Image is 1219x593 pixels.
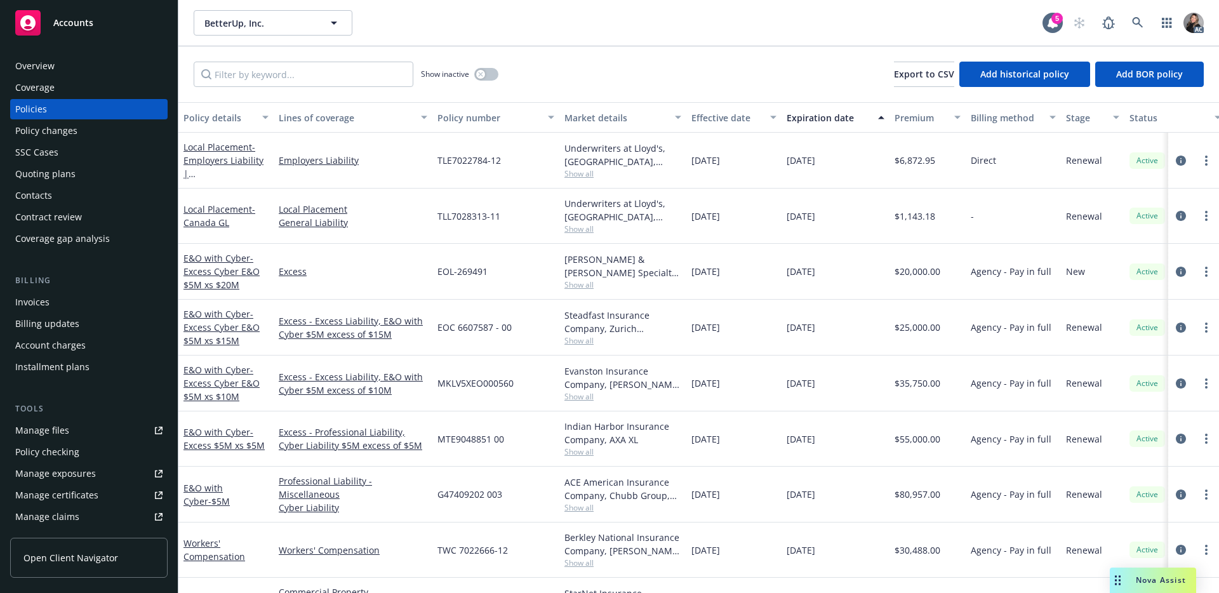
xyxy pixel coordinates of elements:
span: BetterUp, Inc. [204,17,314,30]
div: Invoices [15,292,50,312]
div: Premium [895,111,947,124]
span: Export to CSV [894,68,954,80]
div: Billing method [971,111,1042,124]
div: 5 [1051,13,1063,24]
span: Active [1135,433,1160,444]
button: Effective date [686,102,782,133]
button: Add BOR policy [1095,62,1204,87]
div: Drag to move [1110,568,1126,593]
div: Policies [15,99,47,119]
a: more [1199,153,1214,168]
span: - Excess Cyber E&O $5M xs $10M [183,364,260,403]
div: Contract review [15,207,82,227]
span: $30,488.00 [895,543,940,557]
a: General Liability [279,216,427,229]
div: Indian Harbor Insurance Company, AXA XL [564,420,681,446]
span: MTE9048851 00 [437,432,504,446]
a: Manage claims [10,507,168,527]
a: E&O with Cyber [183,308,260,347]
a: Local Placement [183,203,255,229]
span: [DATE] [691,154,720,167]
div: Policy details [183,111,255,124]
a: Excess - Professional Liability, Cyber Liability $5M excess of $5M [279,425,427,452]
a: more [1199,320,1214,335]
span: TLE7022784-12 [437,154,501,167]
a: Professional Liability - Miscellaneous [279,474,427,501]
span: Direct [971,154,996,167]
span: Show all [564,391,681,402]
span: EOL-269491 [437,265,488,278]
span: $35,750.00 [895,376,940,390]
span: TWC 7022666-12 [437,543,508,557]
span: Active [1135,155,1160,166]
a: Manage exposures [10,463,168,484]
div: Billing updates [15,314,79,334]
span: [DATE] [691,265,720,278]
span: Show all [564,502,681,513]
div: Underwriters at Lloyd's, [GEOGRAPHIC_DATA], [PERSON_NAME] of [GEOGRAPHIC_DATA], Berkley Technolog... [564,197,681,223]
a: more [1199,376,1214,391]
button: Premium [889,102,966,133]
span: - Excess Cyber E&O $5M xs $20M [183,252,260,291]
div: Manage claims [15,507,79,527]
button: Expiration date [782,102,889,133]
span: [DATE] [787,376,815,390]
a: Coverage gap analysis [10,229,168,249]
span: [DATE] [691,376,720,390]
span: Add BOR policy [1116,68,1183,80]
div: Coverage [15,77,55,98]
span: Renewal [1066,488,1102,501]
span: [DATE] [787,432,815,446]
span: $80,957.00 [895,488,940,501]
div: Policy number [437,111,540,124]
span: $1,143.18 [895,210,935,223]
span: [DATE] [787,210,815,223]
button: Stage [1061,102,1124,133]
span: Open Client Navigator [23,551,118,564]
a: Workers' Compensation [183,537,245,563]
span: Active [1135,266,1160,277]
a: E&O with Cyber [183,426,265,451]
span: New [1066,265,1085,278]
a: more [1199,431,1214,446]
div: Policy changes [15,121,77,141]
span: Show all [564,223,681,234]
a: Workers' Compensation [279,543,427,557]
span: [DATE] [787,265,815,278]
span: Show all [564,279,681,290]
a: Excess - Excess Liability, E&O with Cyber $5M excess of $10M [279,370,427,397]
div: Expiration date [787,111,870,124]
div: [PERSON_NAME] & [PERSON_NAME] Specialty Insurance Company, [PERSON_NAME] & [PERSON_NAME] ([GEOGRA... [564,253,681,279]
span: $55,000.00 [895,432,940,446]
a: Report a Bug [1096,10,1121,36]
span: - Excess Cyber E&O $5M xs $15M [183,308,260,347]
span: Agency - Pay in full [971,376,1051,390]
a: circleInformation [1173,153,1189,168]
a: more [1199,542,1214,557]
span: Active [1135,378,1160,389]
span: [DATE] [787,488,815,501]
a: Manage files [10,420,168,441]
a: E&O with Cyber [183,364,260,403]
span: Agency - Pay in full [971,432,1051,446]
div: Steadfast Insurance Company, Zurich Insurance Group [564,309,681,335]
div: Lines of coverage [279,111,413,124]
a: Invoices [10,292,168,312]
a: Excess - Excess Liability, E&O with Cyber $5M excess of $15M [279,314,427,341]
button: Billing method [966,102,1061,133]
a: Excess [279,265,427,278]
span: - $5M [208,495,230,507]
a: E&O with Cyber [183,482,230,507]
span: - Employers Liability | [GEOGRAPHIC_DATA] EL [183,141,263,206]
div: Coverage gap analysis [15,229,110,249]
a: Account charges [10,335,168,356]
a: Contract review [10,207,168,227]
input: Filter by keyword... [194,62,413,87]
span: [DATE] [787,154,815,167]
button: Nova Assist [1110,568,1196,593]
button: Add historical policy [959,62,1090,87]
div: Overview [15,56,55,76]
button: Export to CSV [894,62,954,87]
span: $6,872.95 [895,154,935,167]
